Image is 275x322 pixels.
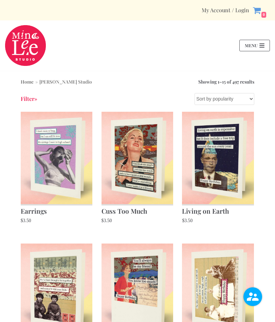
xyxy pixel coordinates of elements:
[253,6,267,15] a: 0
[21,112,93,204] img: Earrings
[102,112,173,204] img: Cuss Too Much
[21,218,23,223] span: $
[182,204,254,216] h2: Living on Earth
[34,78,39,85] span: »
[182,112,254,225] a: Living on Earth $3.50
[102,204,173,216] h2: Cuss Too Much
[21,218,31,223] bdi: 3.50
[5,25,46,66] a: Mina Lee Studio
[182,218,192,223] bdi: 3.50
[198,77,254,86] p: Showing 1–15 of 497 results
[245,43,258,48] span: Menu
[202,7,249,14] a: My Account / Login
[21,77,92,86] nav: Breadcrumb
[239,40,270,52] button: Navigation Menu
[102,112,173,225] a: Cuss Too Much $3.50
[102,218,112,223] bdi: 3.50
[21,94,37,103] a: Filter»
[21,112,93,225] a: Earrings $3.50
[243,287,262,306] img: user.png
[261,12,267,18] span: 0
[21,78,34,85] a: Home
[21,204,93,216] h2: Earrings
[195,93,254,105] select: Shop order
[102,218,104,223] span: $
[182,112,254,204] img: Living on Earth
[182,218,184,223] span: $
[202,7,249,14] div: Secondary Menu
